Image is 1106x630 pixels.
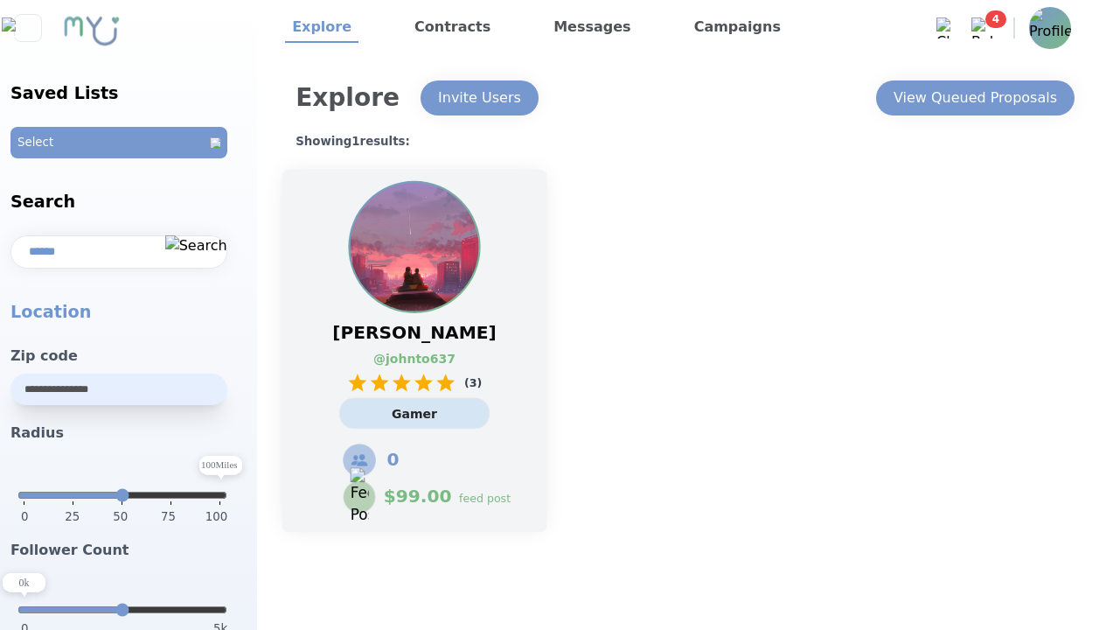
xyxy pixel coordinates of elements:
img: Profile [1029,7,1071,49]
a: Explore [285,13,358,43]
span: 100 [205,508,227,533]
img: Close sidebar [2,17,53,38]
span: 0 [21,508,28,526]
text: 0 k [19,577,30,589]
span: 75 [161,508,176,533]
h3: Zip code [10,346,247,367]
span: $ 99.00 [384,484,452,509]
button: SelectOpen [10,127,247,158]
span: 25 [65,508,80,533]
img: Profile [351,183,479,311]
h2: Saved Lists [10,81,247,106]
p: feed post [459,492,511,507]
img: Open [210,137,220,148]
span: 50 [113,508,128,533]
span: 0 [387,447,400,472]
a: Contracts [407,13,497,43]
p: Location [10,300,247,325]
a: Messages [546,13,637,43]
span: [PERSON_NAME] [332,320,496,346]
p: ( 3 ) [464,375,482,390]
span: Gamer [392,407,437,421]
h1: Explore [296,80,400,116]
img: Feed Post [351,468,369,527]
button: View Queued Proposals [876,80,1075,115]
a: @ johnto637 [373,350,437,368]
h2: Search [10,190,247,214]
h3: Radius [10,423,247,444]
a: Campaigns [687,13,788,43]
h3: Follower Count [10,540,247,561]
text: 100 Miles [201,459,238,470]
p: Select [17,134,53,151]
span: 4 [985,10,1006,28]
div: View Queued Proposals [894,87,1057,108]
img: Bell [971,17,992,38]
button: Invite Users [421,80,539,115]
h1: Showing 1 results: [296,133,1082,150]
img: Followers [343,444,376,477]
div: Invite Users [438,87,521,108]
img: Chat [936,17,957,38]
